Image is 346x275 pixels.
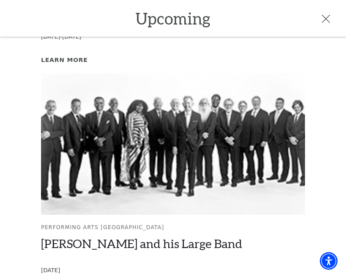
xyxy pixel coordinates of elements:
div: Accessibility Menu [320,252,338,270]
span: Learn More [41,55,88,65]
a: [PERSON_NAME] and his Large Band [41,236,242,250]
p: [DATE]-[DATE] [41,27,305,46]
a: Learn More Peter Pan [41,55,88,65]
p: Performing Arts [GEOGRAPHIC_DATA] [41,219,305,236]
img: Performing Arts Fort Worth [41,73,305,215]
